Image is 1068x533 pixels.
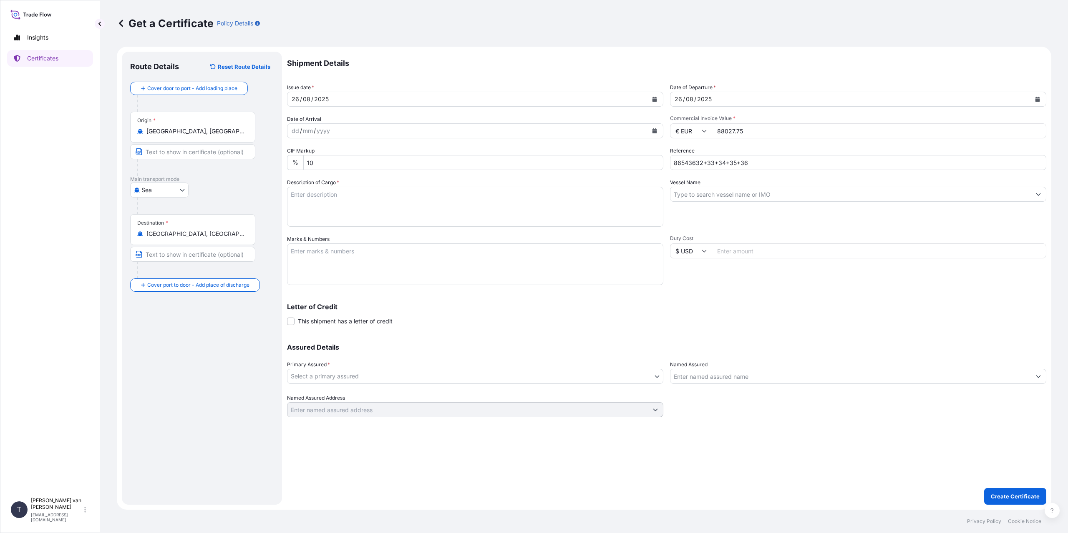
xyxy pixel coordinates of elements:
span: Cover port to door - Add place of discharge [147,281,249,289]
a: Cookie Notice [1008,518,1041,525]
input: Text to appear on certificate [130,144,255,159]
span: Select a primary assured [291,372,359,380]
button: Calendar [648,124,661,138]
label: Named Assured Address [287,394,345,402]
input: Enter percentage between 0 and 10% [303,155,663,170]
div: year, [696,94,713,104]
p: Shipment Details [287,52,1046,75]
p: [PERSON_NAME] van [PERSON_NAME] [31,497,83,510]
div: month, [685,94,694,104]
div: / [311,94,313,104]
button: Select transport [130,183,189,198]
button: Calendar [1031,93,1044,106]
div: % [287,155,303,170]
p: Policy Details [217,19,253,28]
p: Create Certificate [991,492,1040,500]
input: Named Assured Address [287,402,648,417]
span: Issue date [287,83,314,92]
p: Assured Details [287,344,1046,350]
div: / [300,94,302,104]
input: Text to appear on certificate [130,247,255,262]
label: Reference [670,147,695,155]
label: Description of Cargo [287,178,339,187]
div: year, [313,94,330,104]
div: Origin [137,117,156,124]
input: Enter amount [712,123,1046,138]
button: Show suggestions [1031,187,1046,202]
p: Insights [27,33,48,42]
p: Reset Route Details [218,63,270,71]
div: / [683,94,685,104]
input: Origin [146,127,245,135]
p: Main transport mode [130,176,274,183]
span: T [17,505,22,514]
button: Calendar [648,93,661,106]
p: Letter of Credit [287,303,1046,310]
span: Duty Cost [670,235,1046,242]
button: Cover port to door - Add place of discharge [130,278,260,292]
input: Destination [146,230,245,238]
button: Create Certificate [984,488,1046,505]
div: day, [291,94,300,104]
button: Cover door to port - Add loading place [130,82,248,95]
div: month, [302,126,314,136]
label: Vessel Name [670,178,700,187]
span: Sea [141,186,152,194]
span: Date of Arrival [287,115,321,123]
button: Select a primary assured [287,369,663,384]
span: Cover door to port - Add loading place [147,84,237,93]
a: Insights [7,29,93,46]
label: Named Assured [670,360,708,369]
div: / [694,94,696,104]
label: Marks & Numbers [287,235,330,243]
span: Date of Departure [670,83,716,92]
div: / [300,126,302,136]
div: / [314,126,316,136]
a: Privacy Policy [967,518,1001,525]
button: Show suggestions [1031,369,1046,384]
input: Enter amount [712,243,1046,258]
label: CIF Markup [287,147,315,155]
p: Certificates [27,54,58,63]
a: Certificates [7,50,93,67]
p: Route Details [130,62,179,72]
button: Reset Route Details [206,60,274,73]
p: Get a Certificate [117,17,214,30]
input: Assured Name [670,369,1031,384]
div: day, [291,126,300,136]
p: [EMAIL_ADDRESS][DOMAIN_NAME] [31,512,83,522]
span: This shipment has a letter of credit [298,317,393,325]
div: month, [302,94,311,104]
div: day, [674,94,683,104]
input: Enter booking reference [670,155,1046,170]
div: year, [316,126,331,136]
span: Primary Assured [287,360,330,369]
button: Show suggestions [648,402,663,417]
input: Type to search vessel name or IMO [670,187,1031,202]
div: Destination [137,220,168,226]
span: Commercial Invoice Value [670,115,1046,122]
